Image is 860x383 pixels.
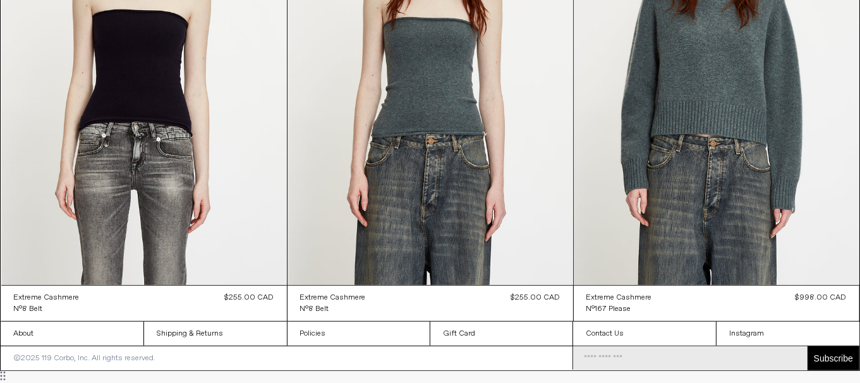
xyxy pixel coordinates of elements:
button: Subscribe [808,346,859,370]
a: Gift Card [430,322,573,346]
input: Email Address [573,346,808,370]
div: $998.00 CAD [796,292,847,303]
a: Contact Us [573,322,716,346]
a: Policies [288,322,430,346]
div: $255.00 CAD [225,292,274,303]
div: N°167 Please [586,304,631,315]
a: Extreme Cashmere [300,292,366,303]
div: N°8 Belt [14,304,43,315]
a: Extreme Cashmere [586,292,652,303]
a: Shipping & Returns [144,322,287,346]
a: Extreme Cashmere [14,292,80,303]
a: N°8 Belt [14,303,80,315]
p: ©2025 119 Corbo, Inc. All rights reserved. [1,346,168,370]
div: N°8 Belt [300,304,329,315]
a: Instagram [717,322,859,346]
a: N°167 Please [586,303,652,315]
a: N°8 Belt [300,303,366,315]
a: About [1,322,143,346]
div: $255.00 CAD [511,292,560,303]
